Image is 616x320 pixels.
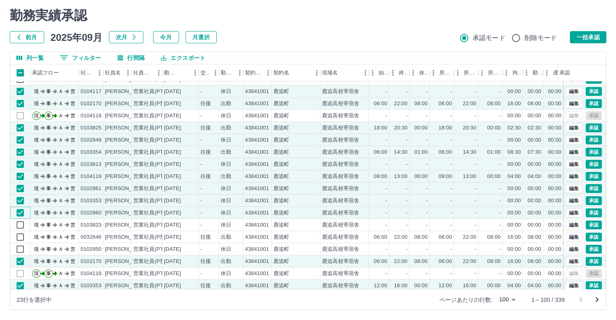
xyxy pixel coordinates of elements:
[105,136,149,144] div: [PERSON_NAME]
[450,136,452,144] div: -
[70,149,75,155] text: 営
[499,185,501,193] div: -
[105,64,121,81] div: 社員名
[70,174,75,179] text: 営
[586,99,602,108] button: 承認
[70,137,75,143] text: 営
[586,281,602,290] button: 承認
[322,112,359,120] div: 鹿追高校寄宿舎
[164,173,181,180] div: [DATE]
[528,100,541,108] div: 08:00
[548,124,561,132] div: 00:00
[178,67,189,78] button: ソート
[322,185,359,193] div: 鹿追高校寄宿舎
[507,136,521,144] div: 00:00
[70,186,75,191] text: 営
[386,185,387,193] div: -
[322,88,359,95] div: 鹿追高校寄宿舎
[34,113,39,119] text: 現
[10,31,44,43] button: 前月
[528,173,541,180] div: 04:00
[548,173,561,180] div: 00:00
[200,148,211,156] div: 往復
[548,136,561,144] div: 00:00
[565,233,582,242] button: 編集
[245,124,269,132] div: 43841001
[58,113,63,119] text: Ａ
[221,136,231,144] div: 休日
[565,123,582,132] button: 編集
[394,124,407,132] div: 20:30
[528,112,541,120] div: 00:00
[34,186,39,191] text: 現
[200,197,202,205] div: -
[58,125,63,131] text: Ａ
[81,148,102,156] div: 0103354
[473,33,505,43] span: 承認モード
[58,89,63,94] text: Ａ
[58,174,63,179] text: Ａ
[70,89,75,94] text: 営
[359,67,371,79] button: メニュー
[221,100,231,108] div: 出勤
[450,112,452,120] div: -
[245,173,269,180] div: 43841001
[221,124,231,132] div: 出勤
[132,64,162,81] div: 社員区分
[499,112,501,120] div: -
[200,161,202,168] div: -
[475,185,476,193] div: -
[507,173,521,180] div: 04:00
[46,186,51,191] text: 事
[200,100,211,108] div: 往復
[548,112,561,120] div: 00:00
[164,136,181,144] div: [DATE]
[322,148,359,156] div: 鹿追高校寄宿舎
[478,64,503,81] div: 所定休憩
[109,31,143,43] button: 次月
[586,184,602,193] button: 承認
[565,184,582,193] button: 編集
[10,8,606,23] h2: 勤務実績承認
[475,161,476,168] div: -
[548,161,561,168] div: 00:00
[565,136,582,144] button: 編集
[34,161,39,167] text: 現
[185,31,217,43] button: 月選択
[58,137,63,143] text: Ａ
[133,124,176,132] div: 営業社員(PT契約)
[507,185,521,193] div: 00:00
[586,87,602,96] button: 承認
[273,185,289,193] div: 鹿追町
[570,31,606,43] button: 一括承認
[499,161,501,168] div: -
[507,100,521,108] div: 16:00
[399,64,408,81] div: 終業
[439,148,452,156] div: 06:00
[58,149,63,155] text: Ａ
[58,101,63,106] text: Ａ
[46,137,51,143] text: 事
[507,124,521,132] div: 02:30
[559,64,570,81] div: 承認
[209,67,222,79] button: メニュー
[262,67,274,79] button: メニュー
[565,99,582,108] button: 編集
[53,52,108,64] button: フィルター表示
[586,196,602,205] button: 承認
[105,161,149,168] div: [PERSON_NAME]
[463,148,476,156] div: 14:30
[81,197,102,205] div: 0103353
[164,64,178,81] div: 勤務日
[273,173,289,180] div: 鹿追町
[311,67,323,79] button: メニュー
[34,89,39,94] text: 現
[154,52,212,64] button: エクスポート
[463,124,476,132] div: 20:30
[221,185,231,193] div: 休日
[524,33,557,43] span: 削除モード
[105,173,149,180] div: [PERSON_NAME]
[558,64,600,81] div: 承認
[133,148,176,156] div: 営業社員(PT契約)
[81,100,102,108] div: 0102170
